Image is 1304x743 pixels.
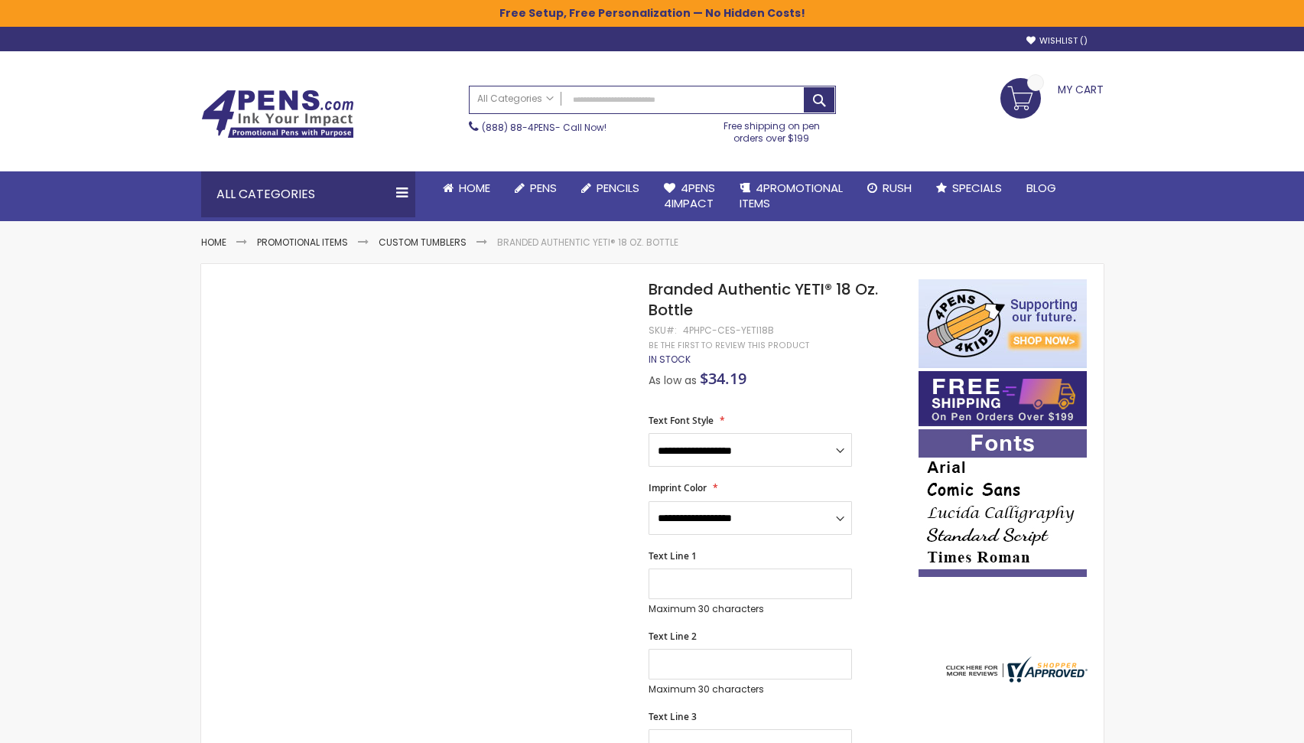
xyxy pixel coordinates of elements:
a: Be the first to review this product [649,340,809,351]
span: Specials [952,180,1002,196]
div: Free shipping on pen orders over $199 [707,114,836,145]
a: Pens [502,171,569,205]
img: 4pens.com widget logo [942,657,1088,683]
span: In stock [649,353,691,366]
span: 4Pens 4impact [664,180,715,211]
span: Branded Authentic YETI® 18 Oz. Bottle [649,279,878,321]
a: 4Pens4impact [652,171,727,221]
a: Wishlist [1026,35,1088,47]
a: 4pens.com certificate URL [942,673,1088,686]
img: 4pens 4 kids [919,279,1087,368]
span: Text Line 1 [649,549,697,562]
span: Pens [530,180,557,196]
a: Pencils [569,171,652,205]
strong: SKU [649,324,677,337]
img: font-personalization-examples [919,429,1087,577]
span: $34.19 [700,368,746,389]
a: All Categories [470,86,561,112]
span: Text Line 3 [649,710,697,723]
a: (888) 88-4PENS [482,121,555,134]
span: Rush [883,180,912,196]
span: - Call Now! [482,121,606,134]
a: Promotional Items [257,236,348,249]
a: Blog [1014,171,1068,205]
a: Home [201,236,226,249]
div: All Categories [201,171,415,217]
p: Maximum 30 characters [649,683,852,696]
span: 4PROMOTIONAL ITEMS [740,180,843,211]
img: 4Pens Custom Pens and Promotional Products [201,90,354,138]
li: Branded Authentic YETI® 18 Oz. Bottle [497,236,678,249]
a: Custom Tumblers [379,236,467,249]
img: Free shipping on orders over $199 [919,371,1087,426]
span: As low as [649,373,697,388]
a: Home [431,171,502,205]
div: 4PHPC-CES-YETI18B [683,324,774,337]
span: Text Line 2 [649,630,697,643]
span: Imprint Color [649,481,707,494]
span: Home [459,180,490,196]
p: Maximum 30 characters [649,603,852,615]
div: Availability [649,354,691,366]
a: 4PROMOTIONALITEMS [727,171,855,221]
span: Pencils [597,180,639,196]
span: All Categories [477,93,554,105]
span: Blog [1026,180,1056,196]
a: Specials [924,171,1014,205]
a: Rush [855,171,924,205]
span: Text Font Style [649,414,714,427]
